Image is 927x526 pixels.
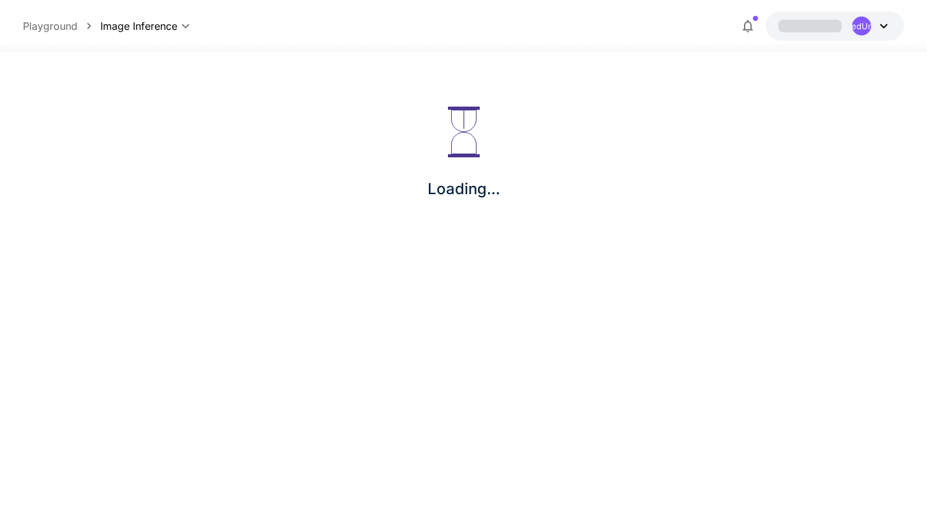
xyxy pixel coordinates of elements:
[23,18,100,34] nav: breadcrumb
[428,178,500,201] p: Loading...
[766,11,904,41] button: UndefinedUndefined
[100,18,177,34] span: Image Inference
[852,16,871,36] div: UndefinedUndefined
[23,18,78,34] a: Playground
